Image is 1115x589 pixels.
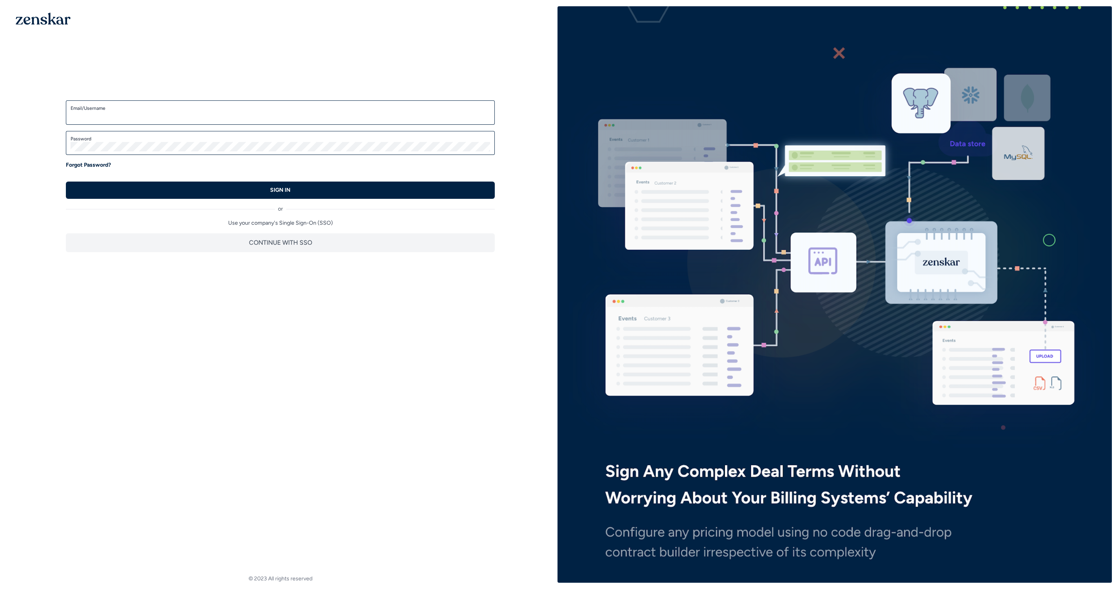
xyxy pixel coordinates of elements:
[66,182,495,199] button: SIGN IN
[71,105,490,111] label: Email/Username
[66,219,495,227] p: Use your company's Single Sign-On (SSO)
[3,575,557,583] footer: © 2023 All rights reserved
[66,233,495,252] button: CONTINUE WITH SSO
[66,199,495,213] div: or
[71,136,490,142] label: Password
[270,186,291,194] p: SIGN IN
[16,13,71,25] img: 1OGAJ2xQqyY4LXKgY66KYq0eOWRCkrZdAb3gUhuVAqdWPZE9SRJmCz+oDMSn4zDLXe31Ii730ItAGKgCKgCCgCikA4Av8PJUP...
[66,161,111,169] a: Forgot Password?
